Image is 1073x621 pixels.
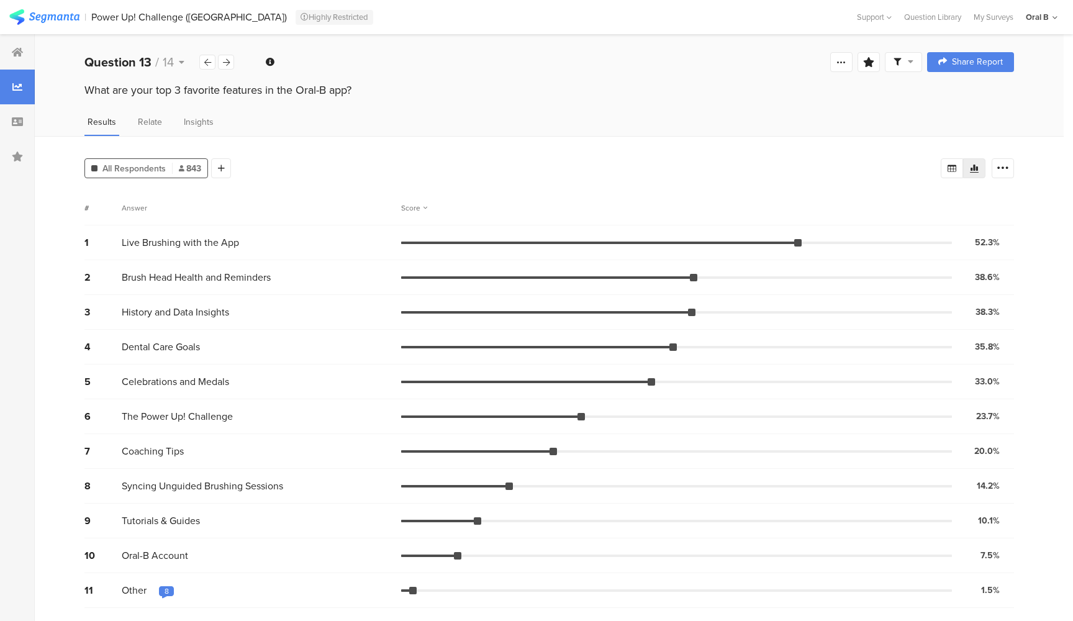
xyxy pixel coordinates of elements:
span: Insights [184,116,214,129]
div: 7.5% [980,549,1000,562]
div: 10.1% [978,514,1000,527]
span: Dental Care Goals [122,340,200,354]
div: 5 [84,374,122,389]
span: Relate [138,116,162,129]
div: 2 [84,270,122,284]
div: 14.2% [977,479,1000,492]
div: Answer [122,202,147,214]
span: The Power Up! Challenge [122,409,233,424]
div: Score [401,202,427,214]
span: All Respondents [102,162,166,175]
div: 3 [84,305,122,319]
div: | [84,10,86,24]
div: Support [857,7,892,27]
div: 33.0% [975,375,1000,388]
div: 9 [84,514,122,528]
div: Highly Restricted [296,10,373,25]
b: Question 13 [84,53,152,71]
div: # [84,202,122,214]
span: Share Report [952,58,1003,66]
span: Coaching Tips [122,444,184,458]
div: 7 [84,444,122,458]
div: 6 [84,409,122,424]
span: Celebrations and Medals [122,374,229,389]
div: 1 [84,235,122,250]
span: / [155,53,159,71]
div: 38.3% [976,306,1000,319]
div: 35.8% [975,340,1000,353]
div: What are your top 3 favorite features in the Oral-B app? [84,82,1014,98]
a: My Surveys [967,11,1020,23]
span: Other [122,583,147,597]
a: Question Library [898,11,967,23]
div: 8 [165,586,169,596]
div: 23.7% [976,410,1000,423]
span: Oral-B Account [122,548,188,563]
span: 843 [179,162,201,175]
div: 1.5% [981,584,1000,597]
div: 20.0% [974,445,1000,458]
div: 8 [84,479,122,493]
div: 52.3% [975,236,1000,249]
span: History and Data Insights [122,305,229,319]
span: 14 [163,53,174,71]
span: Syncing Unguided Brushing Sessions [122,479,283,493]
div: 38.6% [975,271,1000,284]
span: Brush Head Health and Reminders [122,270,271,284]
img: segmanta logo [9,9,79,25]
div: Power Up! Challenge ([GEOGRAPHIC_DATA]) [91,11,287,23]
span: Tutorials & Guides [122,514,200,528]
div: 10 [84,548,122,563]
div: 11 [84,583,122,597]
span: Live Brushing with the App [122,235,239,250]
span: Results [88,116,116,129]
div: 4 [84,340,122,354]
div: Oral B [1026,11,1049,23]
